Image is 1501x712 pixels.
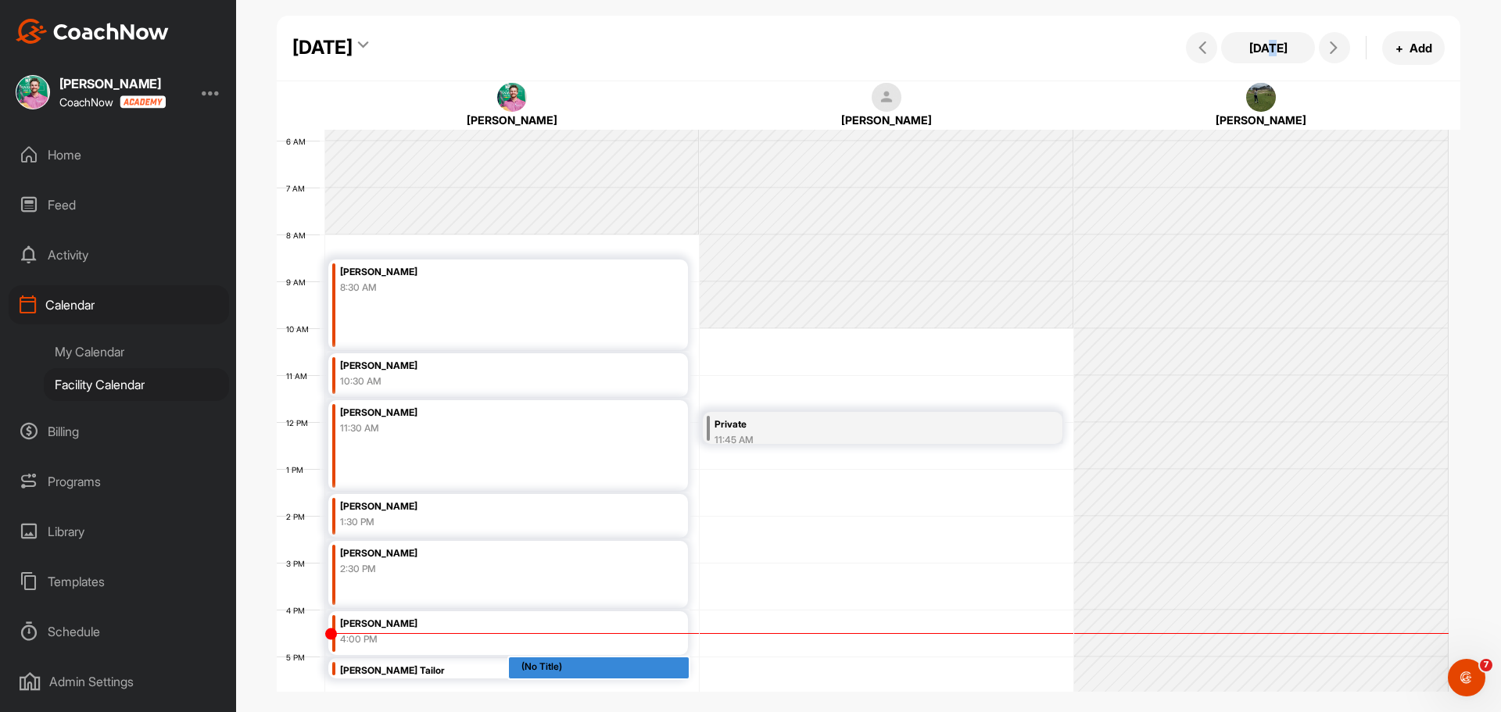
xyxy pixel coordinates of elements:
div: CoachNow [59,95,166,109]
textarea: Message… [13,479,299,506]
div: I made a work ticket for the issue still impacting [PERSON_NAME]. [25,336,244,367]
div: Billing [9,412,229,451]
iframe: Intercom live chat [1448,659,1485,696]
div: Amanda says… [13,410,300,471]
img: square_b9766a750916adaee4143e2b92a72f2b.jpg [16,75,50,109]
div: Update! [PERSON_NAME] should be able to book with no issue now. [13,410,256,459]
div: Private [715,416,997,434]
button: Upload attachment [74,512,87,524]
div: Admin Settings [9,662,229,701]
img: square_default-ef6cabf814de5a2bf16c804365e32c732080f9872bdf737d349900a9daf73cf9.png [872,83,901,113]
div: 8:30 AM [340,281,622,295]
div: (No Title) [521,660,688,674]
div: 10 AM [277,324,324,334]
img: CoachNow acadmey [120,95,166,109]
div: Amanda says… [13,261,300,327]
div: Amanda says… [13,327,300,388]
img: CoachNow [16,19,169,44]
button: Home [245,6,274,36]
button: Emoji picker [24,512,37,524]
div: 7 AM [277,184,321,193]
div: Facility Calendar [44,368,229,401]
div: Activity [9,235,229,274]
button: go back [10,6,40,36]
div: My Calendar [44,335,229,368]
div: 6 AM [277,137,321,146]
div: [PERSON_NAME] Tailor [340,662,622,680]
div: [DATE] [13,94,300,115]
div: 1 PM [277,465,319,474]
b: [PERSON_NAME] [67,120,155,131]
div: [PERSON_NAME] seems good to go now! Checking on the other two. [25,219,244,249]
div: Hi [PERSON_NAME],Looking into this for you right now! [13,151,230,208]
div: Library [9,512,229,551]
div: [PERSON_NAME] [340,263,622,281]
div: [PERSON_NAME] looks good from this account[EMAIL_ADDRESS][DOMAIN_NAME] [13,261,256,326]
div: 4 PM [277,606,321,615]
div: [DATE] [292,34,353,62]
div: 5 PM [277,653,321,662]
div: [PERSON_NAME] [1105,112,1417,128]
img: Profile image for Operator [45,9,70,34]
div: [PERSON_NAME] [730,112,1043,128]
div: 4:00 PM [340,632,622,646]
div: Hi [PERSON_NAME], [25,160,217,176]
div: Calendar [9,285,229,324]
div: Update! [PERSON_NAME] should be able to book with no issue now. [25,419,244,449]
span: + [1395,40,1403,56]
div: Amanda says… [13,151,300,209]
div: [PERSON_NAME] [340,357,622,375]
button: Gif picker [49,512,62,524]
div: 11 AM [277,371,323,381]
a: [EMAIL_ADDRESS][DOMAIN_NAME] [25,302,217,314]
div: Programs [9,462,229,501]
div: 3 PM [277,559,321,568]
div: [PERSON_NAME] seems good to go now! Checking on the other two. [13,209,256,259]
div: Operator says… [13,472,300,523]
img: square_47ada8075d08af270c1e6dc53d1e8c88.jpg [1246,83,1276,113]
div: 11:30 AM [340,421,622,435]
div: [DATE] [13,388,300,410]
span: 7 [1480,659,1492,671]
button: +Add [1382,31,1445,65]
div: Templates [9,562,229,601]
div: [PERSON_NAME] [340,404,622,422]
img: square_b9766a750916adaee4143e2b92a72f2b.jpg [497,83,527,113]
button: [DATE] [1221,32,1315,63]
div: [PERSON_NAME] [340,545,622,563]
div: [PERSON_NAME] [356,112,668,128]
div: [PERSON_NAME] looks good from this account [25,270,244,301]
div: Looking into this for you right now! [25,184,217,199]
div: Help [PERSON_NAME] understand how they’re doing: [13,472,256,521]
div: 2 PM [277,512,321,521]
button: Send a message… [268,506,293,531]
div: 11:45 AM [715,433,997,447]
div: 8 AM [277,231,321,240]
div: I made a work ticket for the issue still impacting [PERSON_NAME]. [13,327,256,376]
div: [PERSON_NAME] [59,77,166,90]
div: Close [274,6,303,34]
div: Amanda says… [13,209,300,260]
div: joined the conversation [67,118,267,132]
p: The team can also help [76,20,195,35]
div: Feed [9,185,229,224]
div: 9 AM [277,277,321,287]
div: Amanda says… [13,115,300,151]
div: 2:30 PM [340,562,622,576]
div: [PERSON_NAME] [340,498,622,516]
div: 1:30 PM [340,515,622,529]
div: Schedule [9,612,229,651]
div: 10:30 AM [340,374,622,388]
h1: Operator [76,8,131,20]
img: Profile image for Amanda [47,117,63,133]
div: Home [9,135,229,174]
div: 12 PM [277,418,324,428]
div: [PERSON_NAME] [340,615,622,633]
